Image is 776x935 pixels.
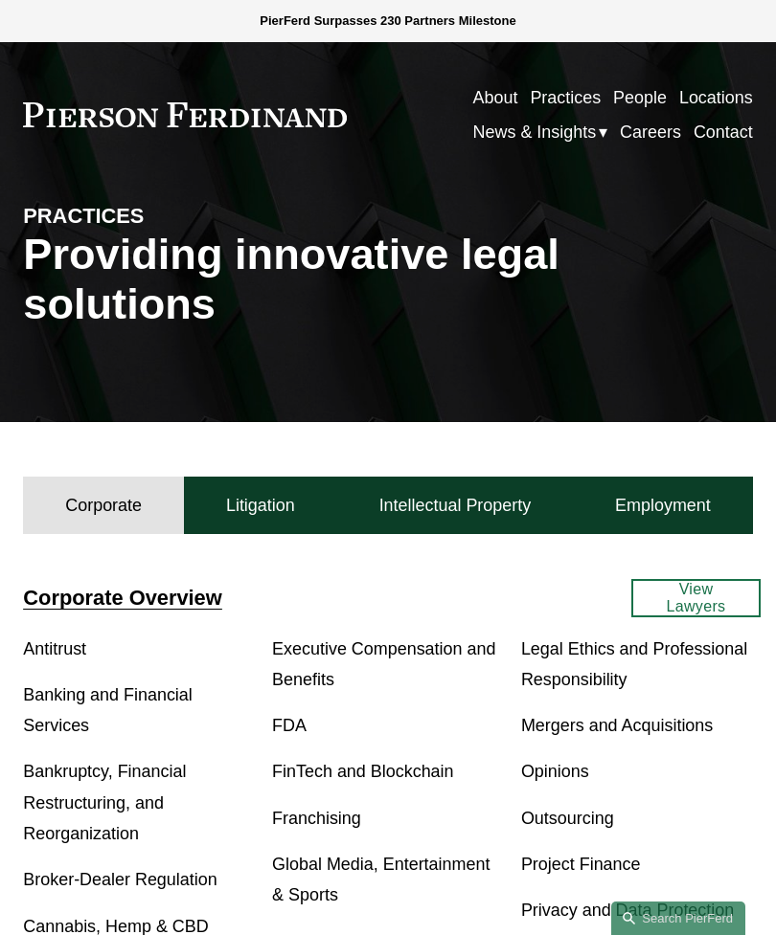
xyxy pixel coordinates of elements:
[521,809,614,828] a: Outsourcing
[473,80,518,115] a: About
[272,639,495,689] a: Executive Compensation and Benefits
[473,117,597,147] span: News & Insights
[611,902,745,935] a: Search this site
[631,579,761,617] a: View Lawyers
[23,685,193,735] a: Banking and Financial Services
[521,901,734,920] a: Privacy and Data Protection
[272,855,490,904] a: Global Media, Entertainment & Sports
[272,716,307,735] a: FDA
[694,115,753,149] a: Contact
[23,870,217,889] a: Broker-Dealer Regulation
[23,230,752,328] h1: Providing innovative legal solutions
[615,495,711,517] h4: Employment
[679,80,753,115] a: Locations
[473,115,608,149] a: folder dropdown
[521,716,713,735] a: Mergers and Acquisitions
[379,495,532,517] h4: Intellectual Property
[521,639,747,689] a: Legal Ethics and Professional Responsibility
[272,762,453,781] a: FinTech and Blockchain
[23,762,186,843] a: Bankruptcy, Financial Restructuring, and Reorganization
[521,855,641,874] a: Project Finance
[620,115,681,149] a: Careers
[23,203,205,230] h4: PRACTICES
[521,762,589,781] a: Opinions
[226,495,295,517] h4: Litigation
[23,586,221,610] a: Corporate Overview
[613,80,667,115] a: People
[23,639,86,658] a: Antitrust
[272,809,361,828] a: Franchising
[530,80,601,115] a: Practices
[65,495,142,517] h4: Corporate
